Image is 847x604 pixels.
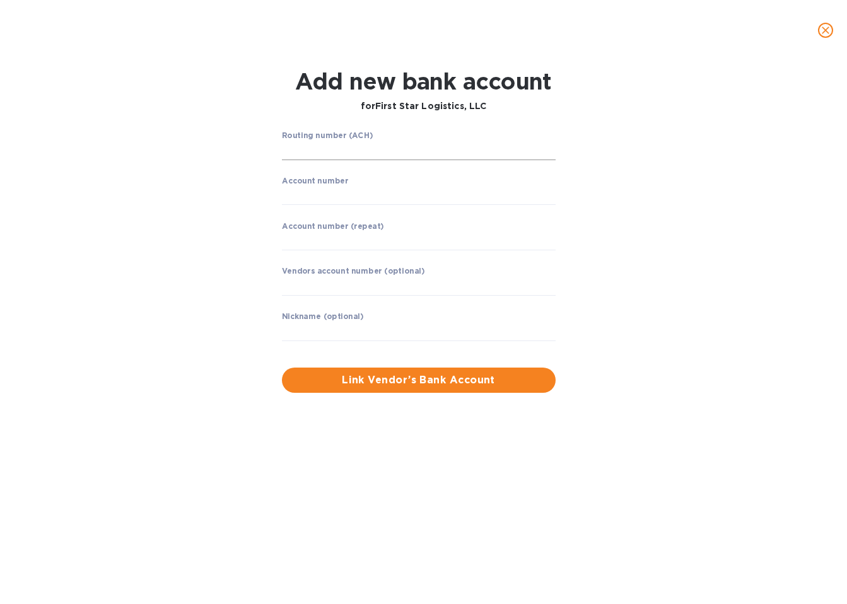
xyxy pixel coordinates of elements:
span: Link Vendor’s Bank Account [292,373,546,388]
label: Account number [282,177,348,185]
label: Routing number (ACH) [282,132,373,139]
h1: Add new bank account [295,68,552,95]
label: Nickname (optional) [282,313,364,321]
label: Account number (repeat) [282,223,384,230]
label: Vendors account number (optional) [282,268,424,276]
button: Link Vendor’s Bank Account [282,368,556,393]
button: close [810,15,841,45]
b: for First Star Logistics, LLC [361,101,487,111]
